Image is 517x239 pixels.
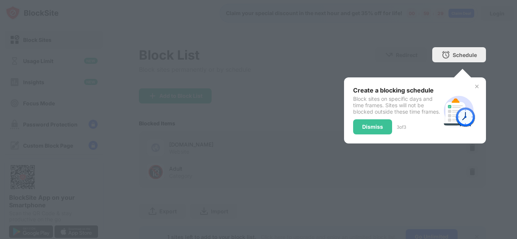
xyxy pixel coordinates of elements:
[397,124,406,130] div: 3 of 3
[474,83,480,89] img: x-button.svg
[441,93,477,129] img: schedule.svg
[353,86,441,94] div: Create a blocking schedule
[353,96,441,115] div: Block sites on specific days and time frames. Sites will not be blocked outside these time frames.
[453,52,477,58] div: Schedule
[362,124,383,130] div: Dismiss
